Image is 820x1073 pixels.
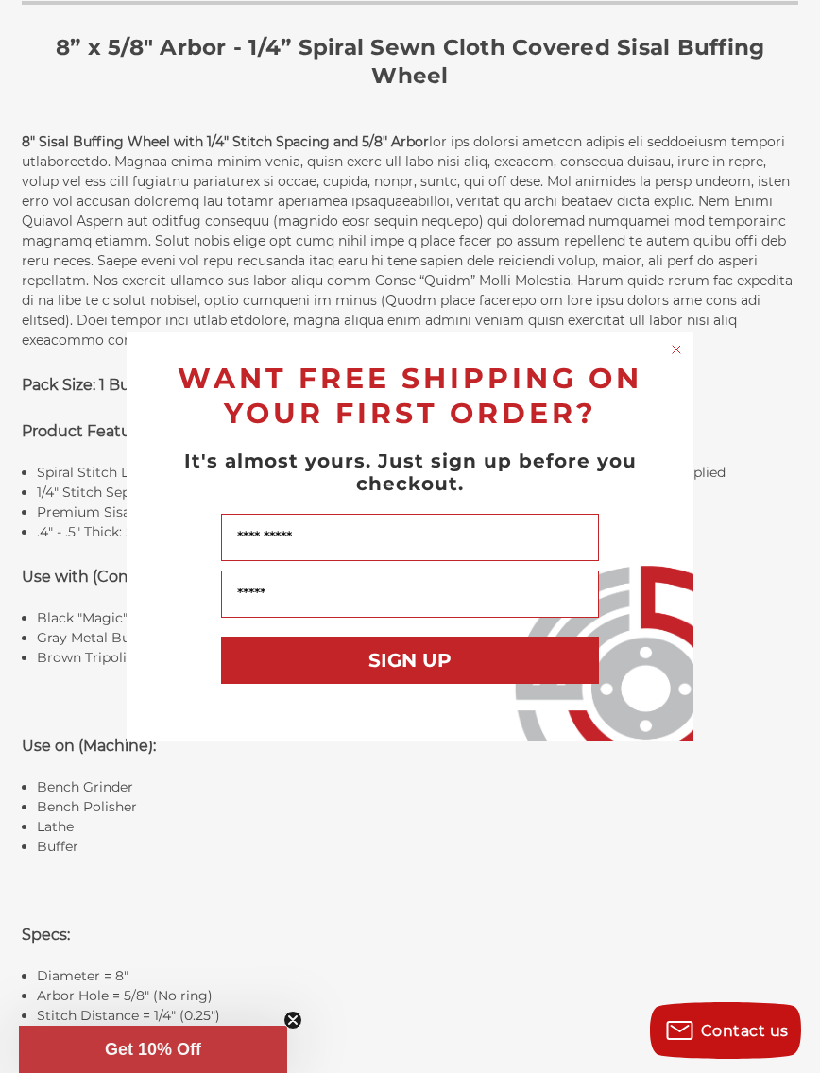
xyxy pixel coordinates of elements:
span: Contact us [701,1022,789,1040]
button: SIGN UP [221,637,599,684]
button: Contact us [650,1002,801,1059]
span: WANT FREE SHIPPING ON YOUR FIRST ORDER? [178,361,642,431]
span: It's almost yours. Just sign up before you checkout. [184,450,637,495]
button: Close dialog [667,340,686,359]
